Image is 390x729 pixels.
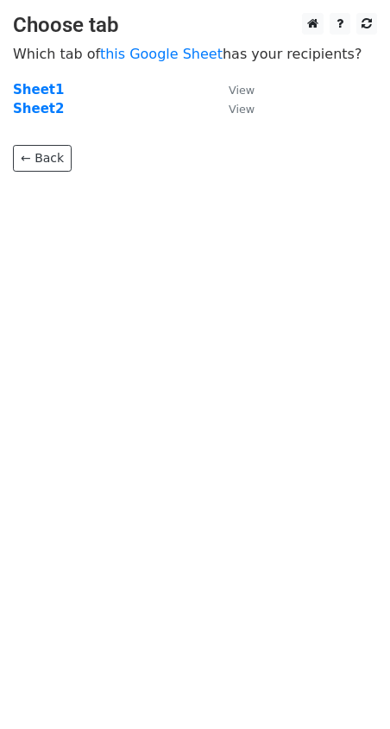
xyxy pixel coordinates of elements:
[13,101,64,116] a: Sheet2
[13,45,377,63] p: Which tab of has your recipients?
[13,145,72,172] a: ← Back
[304,646,390,729] iframe: Chat Widget
[100,46,223,62] a: this Google Sheet
[211,82,255,97] a: View
[13,82,64,97] a: Sheet1
[229,84,255,97] small: View
[229,103,255,116] small: View
[13,13,377,38] h3: Choose tab
[211,101,255,116] a: View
